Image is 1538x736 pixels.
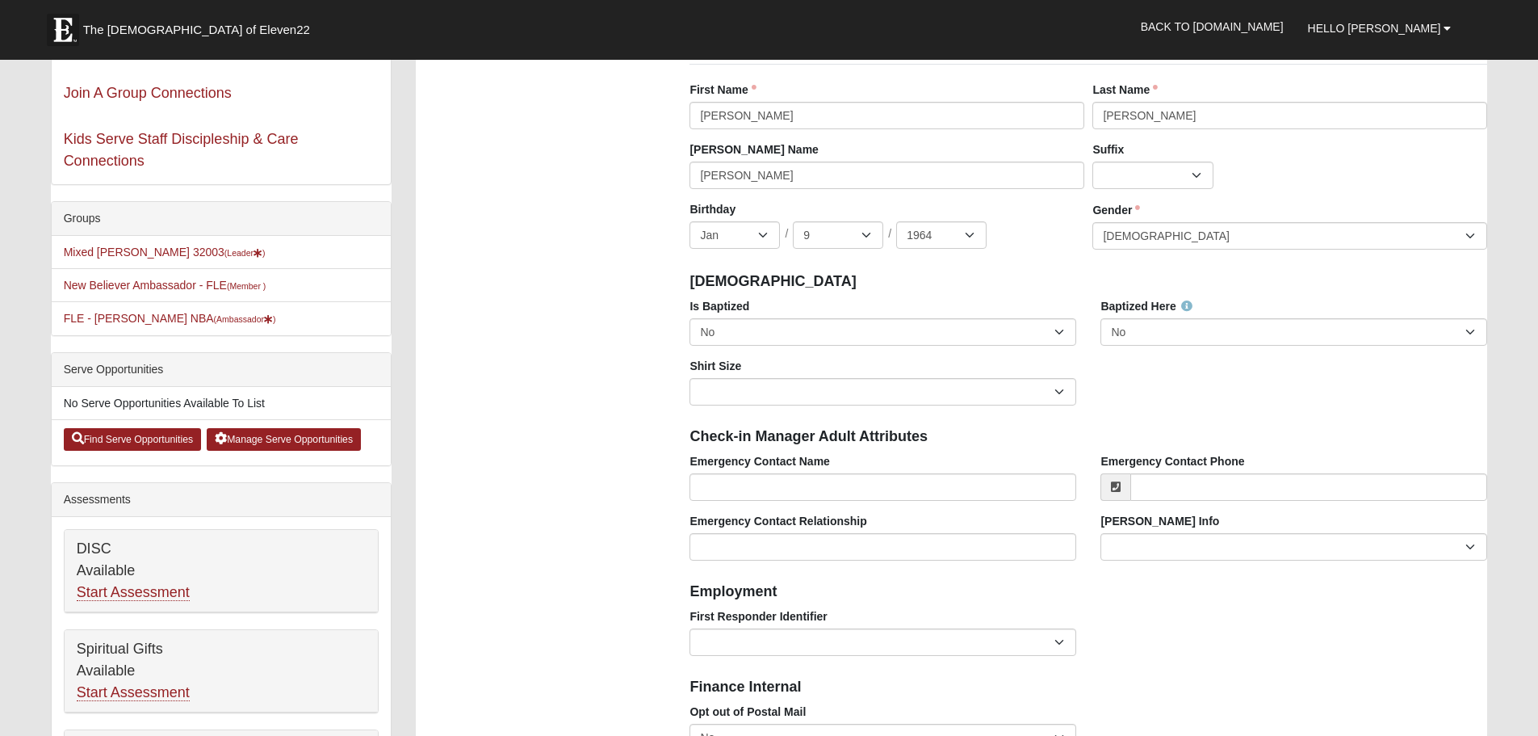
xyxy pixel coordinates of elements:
[64,246,266,259] a: Mixed [PERSON_NAME] 32003(Leader)
[52,483,391,517] div: Assessments
[1100,513,1219,529] label: [PERSON_NAME] Info
[207,428,361,451] a: Manage Serve Opportunities
[1092,82,1158,98] label: Last Name
[689,583,1487,601] h4: Employment
[64,85,232,101] a: Join A Group Connections
[77,584,190,601] a: Start Assessment
[689,298,749,314] label: Is Baptized
[785,225,788,243] span: /
[64,428,202,451] a: Find Serve Opportunities
[1092,141,1124,158] label: Suffix
[227,281,266,291] small: (Member )
[64,312,276,325] a: FLE - [PERSON_NAME] NBA(Ambassador)
[1296,8,1464,48] a: Hello [PERSON_NAME]
[64,279,266,292] a: New Believer Ambassador - FLE(Member )
[689,513,866,529] label: Emergency Contact Relationship
[52,353,391,387] div: Serve Opportunities
[689,704,806,720] label: Opt out of Postal Mail
[689,679,1487,696] h4: Finance Internal
[1100,298,1192,314] label: Baptized Here
[689,201,735,217] label: Birthday
[52,202,391,236] div: Groups
[689,608,827,625] label: First Responder Identifier
[689,358,741,374] label: Shirt Size
[689,141,818,158] label: [PERSON_NAME] Name
[65,630,378,713] div: Spiritual Gifts Available
[52,387,391,420] li: No Serve Opportunities Available To List
[39,6,362,46] a: The [DEMOGRAPHIC_DATA] of Eleven22
[77,684,190,701] a: Start Assessment
[83,22,310,38] span: The [DEMOGRAPHIC_DATA] of Eleven22
[1092,202,1140,218] label: Gender
[64,131,299,169] a: Kids Serve Staff Discipleship & Care Connections
[689,453,830,469] label: Emergency Contact Name
[888,225,891,243] span: /
[214,314,276,324] small: (Ambassador )
[47,14,79,46] img: Eleven22 logo
[1100,453,1244,469] label: Emergency Contact Phone
[1129,6,1296,47] a: Back to [DOMAIN_NAME]
[224,248,266,258] small: (Leader )
[689,428,1487,446] h4: Check-in Manager Adult Attributes
[689,82,756,98] label: First Name
[689,273,1487,291] h4: [DEMOGRAPHIC_DATA]
[1308,22,1441,35] span: Hello [PERSON_NAME]
[65,530,378,612] div: DISC Available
